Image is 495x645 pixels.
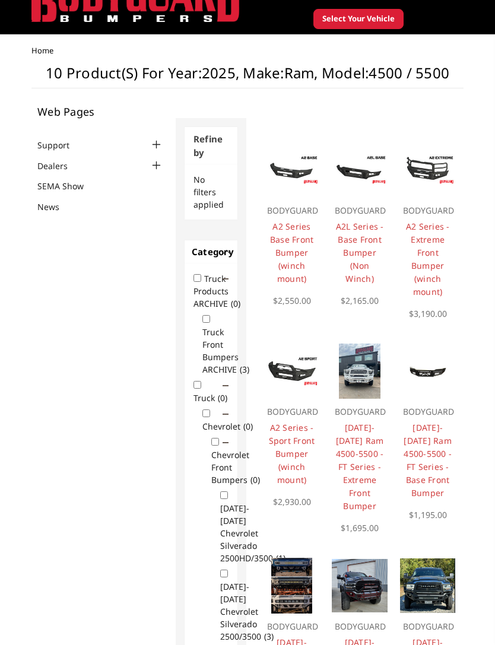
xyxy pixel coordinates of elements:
p: BODYGUARD [335,619,385,634]
a: Dealers [37,160,82,172]
span: $1,695.00 [341,522,379,533]
p: BODYGUARD [403,405,453,419]
h1: 10 Product(s) for Year:2025, Make:Ram, Model:4500 / 5500 [31,67,464,88]
label: [DATE]-[DATE] Chevrolet Silverado 2500HD/3500 [220,503,293,564]
a: Support [37,139,84,151]
h4: Category [192,245,230,259]
p: BODYGUARD [335,405,385,419]
span: (0) [218,392,227,403]
label: Truck Front Bumpers ARCHIVE [202,326,256,375]
p: BODYGUARD [267,405,317,419]
span: (0) [250,474,260,485]
p: BODYGUARD [267,619,317,634]
a: A2 Series Base Front Bumper (winch mount) [270,221,314,284]
p: BODYGUARD [267,204,317,218]
a: A2 Series - Sport Front Bumper (winch mount) [269,422,315,485]
h3: Refine by [185,127,237,164]
button: Select Your Vehicle [313,9,404,29]
span: $3,190.00 [409,308,447,319]
span: Select Your Vehicle [322,13,395,25]
span: Click to show/hide children [223,411,229,417]
a: [DATE]-[DATE] Ram 4500-5500 - FT Series - Base Front Bumper [404,422,452,498]
h5: Web Pages [37,106,164,117]
a: A2 Series - Extreme Front Bumper (winch mount) [406,221,450,297]
a: SEMA Show [37,180,99,192]
label: Truck Products ARCHIVE [193,273,247,309]
span: $2,550.00 [273,295,311,306]
span: (3) [240,364,249,375]
p: BODYGUARD [403,204,453,218]
p: BODYGUARD [403,619,453,634]
span: (1) [276,552,285,564]
label: [DATE]-[DATE] Chevrolet Silverado 2500/3500 [220,581,281,642]
label: Chevrolet [202,421,260,432]
span: Home [31,45,53,56]
span: (0) [231,298,240,309]
label: Truck [193,392,234,403]
span: $1,195.00 [409,509,447,520]
a: News [37,201,74,213]
span: Click to show/hide children [223,440,229,446]
a: [DATE]-[DATE] Ram 4500-5500 - FT Series - Extreme Front Bumper [336,422,384,511]
span: No filters applied [193,174,224,210]
button: - [224,249,230,255]
span: Click to show/hide children [223,383,229,389]
a: A2L Series - Base Front Bumper (Non Winch) [336,221,384,284]
span: (0) [243,421,253,432]
span: Click to show/hide children [223,276,229,282]
span: $2,165.00 [341,295,379,306]
p: BODYGUARD [335,204,385,218]
span: $2,930.00 [273,496,311,507]
label: Chevrolet Front Bumpers [211,449,267,485]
